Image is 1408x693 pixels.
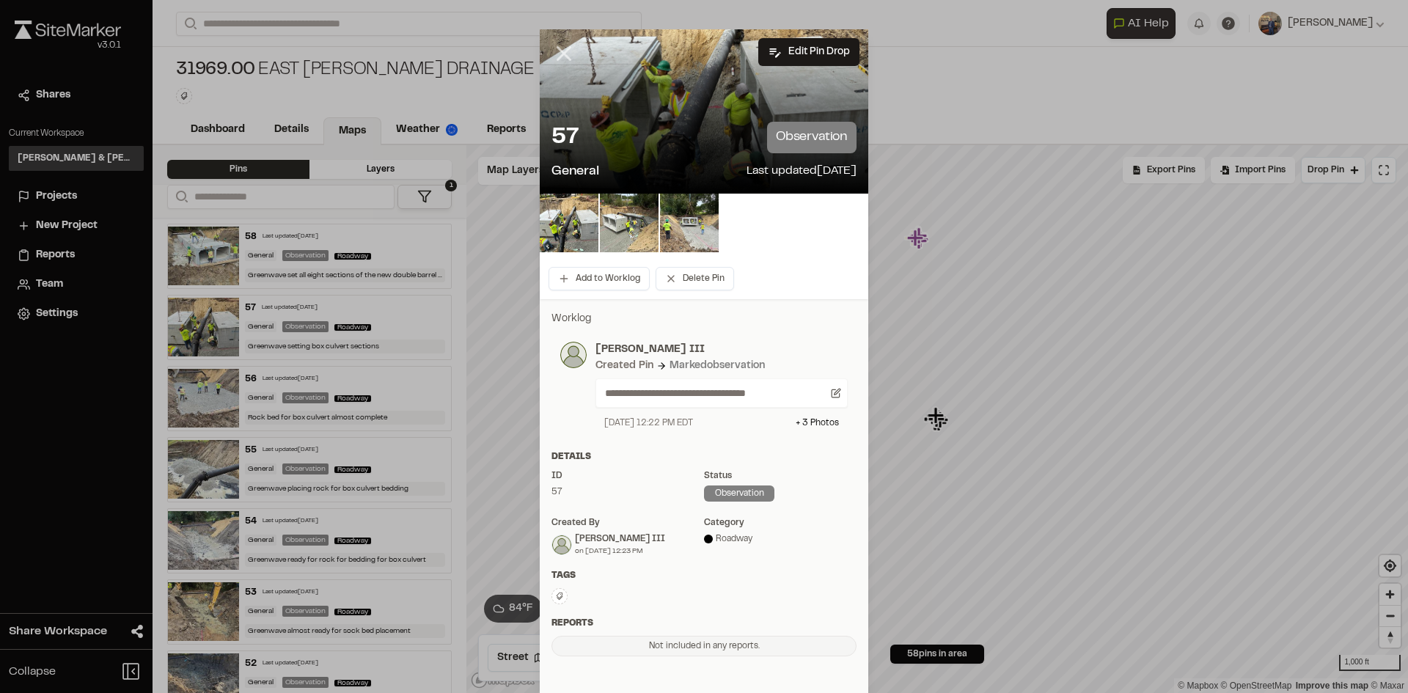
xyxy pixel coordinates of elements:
[704,532,857,546] div: Roadway
[551,516,704,529] div: Created by
[660,194,719,252] img: file
[796,417,839,430] div: + 3 Photo s
[604,417,693,430] div: [DATE] 12:22 PM EDT
[551,123,579,153] p: 57
[575,532,665,546] div: [PERSON_NAME] III
[575,546,665,557] div: on [DATE] 12:23 PM
[551,569,857,582] div: Tags
[704,469,857,483] div: Status
[551,617,857,630] div: Reports
[595,358,653,374] div: Created Pin
[551,588,568,604] button: Edit Tags
[656,267,734,290] button: Delete Pin
[560,342,587,368] img: photo
[551,450,857,463] div: Details
[552,535,571,554] img: Glenn David Smoak III
[551,636,857,656] div: Not included in any reports.
[747,162,857,182] p: Last updated [DATE]
[600,194,659,252] img: file
[551,162,599,182] p: General
[551,311,857,327] p: Worklog
[540,194,598,252] img: file
[549,267,650,290] button: Add to Worklog
[767,122,857,153] p: observation
[551,485,704,499] div: 57
[595,342,848,358] p: [PERSON_NAME] III
[704,485,774,502] div: observation
[551,469,704,483] div: ID
[670,358,765,374] div: Marked observation
[704,516,857,529] div: category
